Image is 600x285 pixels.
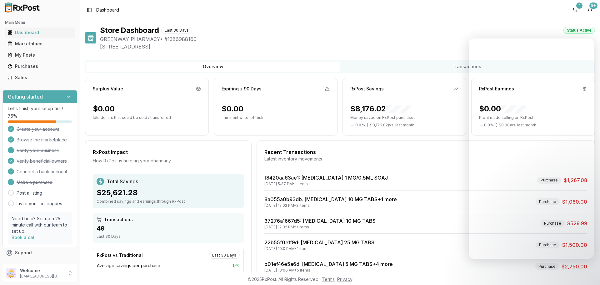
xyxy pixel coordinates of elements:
a: 22b55f0eff9d: [MEDICAL_DATA] 25 MG TABS [264,239,374,246]
div: Recent Transactions [264,148,587,156]
span: Create your account [17,126,59,132]
button: Feedback [2,258,77,270]
div: Purchase [535,263,559,270]
div: How RxPost is helping your pharmacy [93,158,244,164]
div: RxPost Impact [93,148,244,156]
h1: Store Dashboard [100,25,159,35]
a: 8a055a0b93db: [MEDICAL_DATA] 10 MG TABS+1 more [264,196,397,202]
div: Purchases [7,63,72,69]
span: Verify beneficial owners [17,158,67,164]
div: Sales [7,74,72,81]
div: Status: Active [563,27,595,34]
p: Need help? Set up a 25 minute call with our team to set up. [12,216,68,234]
span: GREENWAY PHARMACY • # 1386988160 [100,35,595,43]
h3: Getting started [8,93,43,100]
div: 49 [97,224,240,233]
button: Dashboard [2,28,77,38]
div: $8,176.02 [350,104,411,114]
div: Last 30 Days [161,27,192,34]
div: [DATE] 12:02 PM • 2 items [264,203,397,208]
button: Transactions [340,62,594,72]
a: Purchases [5,61,75,72]
p: [EMAIL_ADDRESS][DOMAIN_NAME] [20,274,63,279]
button: Sales [2,73,77,83]
p: Money saved on RxPost purchases [350,115,458,120]
div: Combined savings and earnings through RxPost [97,199,240,204]
span: [STREET_ADDRESS] [100,43,595,50]
button: My Posts [2,50,77,60]
a: Book a call [12,235,36,240]
a: f8420aa63ae1: [MEDICAL_DATA] 1 MG/0.5ML SOAJ [264,175,388,181]
span: ( - $8,176.02 ) vs. last month [367,123,414,128]
h2: Main Menu [5,20,75,25]
p: Welcome [20,267,63,274]
div: [DATE] 10:07 AM • 1 items [264,246,374,251]
button: Support [2,247,77,258]
a: My Posts [5,49,75,61]
div: Surplus Value [93,86,123,92]
a: Invite your colleagues [17,201,62,207]
img: RxPost Logo [2,3,42,13]
iframe: Intercom live chat [469,38,594,259]
div: $0.00 [222,104,243,114]
div: Marketplace [7,41,72,47]
p: Idle dollars that could be sold / transferred [93,115,201,120]
div: $25,621.28 [97,188,240,198]
span: Make a purchase [17,179,52,186]
button: 1 [570,5,580,15]
iframe: Intercom live chat [579,264,594,279]
button: Overview [86,62,340,72]
div: Dashboard [7,29,72,36]
a: Dashboard [5,27,75,38]
div: 1 [576,3,582,9]
div: Expiring ≤ 90 Days [222,86,262,92]
a: 37276a1667d5: [MEDICAL_DATA] 10 MG TABS [264,218,376,224]
span: Connect a bank account [17,169,67,175]
nav: breadcrumb [96,7,119,13]
div: $0.00 [93,104,115,114]
div: RxPost vs Traditional [97,252,143,258]
button: Marketplace [2,39,77,49]
span: 0 % [233,262,240,269]
a: Terms [322,277,335,282]
a: Marketplace [5,38,75,49]
div: Last 30 Days [97,234,240,239]
a: b01ef46e5a6d: [MEDICAL_DATA] 5 MG TABS+4 more [264,261,393,267]
span: Browse the marketplace [17,137,67,143]
div: 9+ [589,3,597,9]
div: Latest inventory movements [264,156,587,162]
span: $2,750.00 [562,263,587,270]
p: Imminent write-off risk [222,115,330,120]
span: Average savings per purchase: [97,262,161,269]
span: Transactions [104,216,133,223]
button: 9+ [585,5,595,15]
span: 0.0 % [355,123,365,128]
button: Purchases [2,61,77,71]
div: [DATE] 10:06 AM • 5 items [264,268,393,273]
span: Dashboard [96,7,119,13]
a: Privacy [337,277,352,282]
a: Sales [5,72,75,83]
span: Total Savings [107,178,138,185]
p: Let's finish your setup first! [8,105,72,112]
span: Feedback [15,261,36,267]
div: My Posts [7,52,72,58]
span: 75 % [8,113,17,119]
img: User avatar [6,268,16,278]
a: Post a listing [17,190,42,196]
div: [DATE] 5:37 PM • 1 items [264,181,388,186]
div: RxPost Savings [350,86,384,92]
span: Verify your business [17,147,59,154]
div: [DATE] 12:02 PM • 1 items [264,225,376,230]
div: Last 30 Days [209,252,240,259]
